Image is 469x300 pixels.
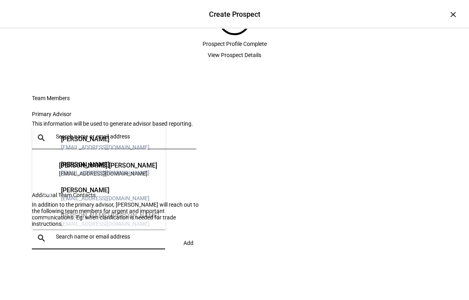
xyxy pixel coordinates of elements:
div: Team Members [32,95,235,101]
input: Search name or email address [56,233,162,240]
div: BS [39,161,55,177]
mat-icon: search [32,133,51,143]
div: Additional Team Contacts [32,192,206,198]
div: [EMAIL_ADDRESS][DOMAIN_NAME] [61,194,150,202]
div: CW [39,186,55,202]
div: [EMAIL_ADDRESS][DOMAIN_NAME] [61,143,150,151]
div: In addition to the primary advisor, [PERSON_NAME] will reach out to the following team members fo... [32,201,206,227]
div: Prospect Profile Complete [203,41,267,47]
span: View Prospect Details [208,47,261,63]
div: × [447,8,459,21]
div: Create Prospect [209,9,260,20]
div: AO [39,135,55,151]
mat-icon: search [32,233,51,243]
div: [PERSON_NAME] [61,161,150,169]
div: This information will be used to generate advisor based reporting. [32,120,206,127]
button: View Prospect Details [198,47,271,63]
div: [PERSON_NAME] [61,135,150,143]
div: [EMAIL_ADDRESS][DOMAIN_NAME] [61,169,150,177]
div: [PERSON_NAME] [61,186,150,194]
div: Primary Advisor [32,111,206,117]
